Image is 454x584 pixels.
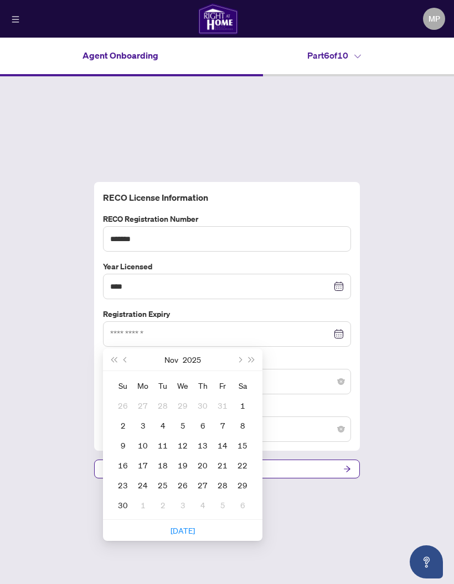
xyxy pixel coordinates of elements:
[133,395,153,415] td: 2025-10-27
[233,415,252,435] td: 2025-11-08
[103,191,351,204] h4: RECO License Information
[196,439,209,452] div: 13
[410,545,443,578] button: Open asap
[103,308,351,320] label: Registration Expiry
[133,455,153,475] td: 2025-11-17
[193,455,213,475] td: 2025-11-20
[164,348,178,371] button: Choose a month
[156,439,169,452] div: 11
[133,435,153,455] td: 2025-11-10
[193,495,213,515] td: 2025-12-04
[233,455,252,475] td: 2025-11-22
[113,415,133,435] td: 2025-11-02
[193,435,213,455] td: 2025-11-13
[94,460,223,478] button: Previous
[113,495,133,515] td: 2025-11-30
[116,478,130,492] div: 23
[216,419,229,432] div: 7
[173,395,193,415] td: 2025-10-29
[216,399,229,412] div: 31
[133,376,153,395] th: Mo
[216,439,229,452] div: 14
[233,395,252,415] td: 2025-11-01
[307,49,361,62] h4: Part 6 of 10
[246,348,258,371] button: Next year (Control + right)
[136,498,149,512] div: 1
[103,213,351,225] label: RECO Registration Number
[176,419,189,432] div: 5
[116,458,130,472] div: 16
[173,415,193,435] td: 2025-11-05
[213,475,233,495] td: 2025-11-28
[113,475,133,495] td: 2025-11-23
[196,458,209,472] div: 20
[213,495,233,515] td: 2025-12-05
[156,498,169,512] div: 2
[136,399,149,412] div: 27
[193,376,213,395] th: Th
[196,419,209,432] div: 6
[176,399,189,412] div: 29
[173,376,193,395] th: We
[183,348,201,371] button: Choose a year
[196,498,209,512] div: 4
[198,3,238,34] img: logo
[153,395,173,415] td: 2025-10-28
[193,415,213,435] td: 2025-11-06
[153,455,173,475] td: 2025-11-18
[173,495,193,515] td: 2025-12-03
[343,465,351,473] span: arrow-right
[216,458,229,472] div: 21
[173,475,193,495] td: 2025-11-26
[233,475,252,495] td: 2025-11-29
[213,435,233,455] td: 2025-11-14
[233,348,245,371] button: Next month (PageDown)
[233,435,252,455] td: 2025-11-15
[176,458,189,472] div: 19
[136,419,149,432] div: 3
[338,378,344,385] span: close-circle
[233,376,252,395] th: Sa
[193,395,213,415] td: 2025-10-30
[136,478,149,492] div: 24
[236,439,249,452] div: 15
[338,426,344,432] span: close-circle
[213,376,233,395] th: Fr
[231,460,360,478] button: Next
[173,435,193,455] td: 2025-11-12
[193,475,213,495] td: 2025-11-27
[116,498,130,512] div: 30
[236,419,249,432] div: 8
[156,478,169,492] div: 25
[116,399,130,412] div: 26
[196,399,209,412] div: 30
[133,475,153,495] td: 2025-11-24
[12,15,19,23] span: menu
[107,348,120,371] button: Last year (Control + left)
[176,478,189,492] div: 26
[236,399,249,412] div: 1
[216,478,229,492] div: 28
[113,455,133,475] td: 2025-11-16
[120,348,132,371] button: Previous month (PageUp)
[103,260,351,273] label: Year Licensed
[153,415,173,435] td: 2025-11-04
[133,415,153,435] td: 2025-11-03
[171,525,195,535] a: [DATE]
[116,419,130,432] div: 2
[82,49,158,62] h4: Agent Onboarding
[176,439,189,452] div: 12
[213,415,233,435] td: 2025-11-07
[213,455,233,475] td: 2025-11-21
[113,435,133,455] td: 2025-11-09
[236,498,249,512] div: 6
[429,13,440,25] span: MP
[156,419,169,432] div: 4
[173,455,193,475] td: 2025-11-19
[153,435,173,455] td: 2025-11-11
[113,376,133,395] th: Su
[216,498,229,512] div: 5
[136,458,149,472] div: 17
[213,395,233,415] td: 2025-10-31
[176,498,189,512] div: 3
